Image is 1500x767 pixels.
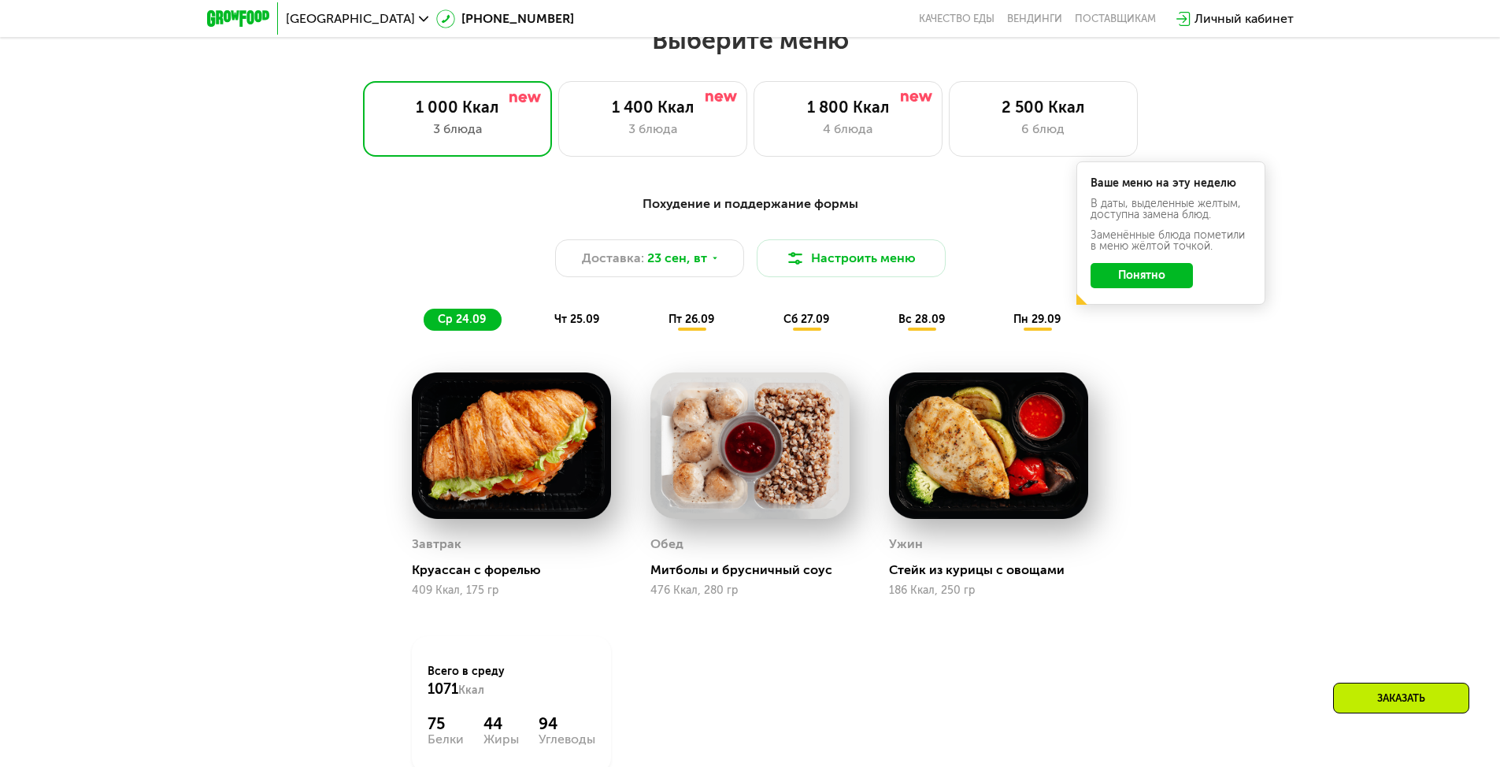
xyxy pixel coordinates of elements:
[1333,683,1469,713] div: Заказать
[412,584,611,597] div: 409 Ккал, 175 гр
[889,532,923,556] div: Ужин
[380,120,535,139] div: 3 блюда
[428,714,464,733] div: 75
[650,532,683,556] div: Обед
[965,98,1121,117] div: 2 500 Ккал
[284,195,1217,214] div: Похудение и поддержание формы
[783,313,829,326] span: сб 27.09
[539,714,595,733] div: 94
[1091,178,1251,189] div: Ваше меню на эту неделю
[412,562,624,578] div: Круассан с форелью
[582,249,644,268] span: Доставка:
[438,313,486,326] span: ср 24.09
[898,313,945,326] span: вс 28.09
[757,239,946,277] button: Настроить меню
[554,313,599,326] span: чт 25.09
[650,562,862,578] div: Митболы и брусничный соус
[483,714,519,733] div: 44
[770,120,926,139] div: 4 блюда
[458,684,484,697] span: Ккал
[412,532,461,556] div: Завтрак
[647,249,707,268] span: 23 сен, вт
[436,9,574,28] a: [PHONE_NUMBER]
[1075,13,1156,25] div: поставщикам
[889,584,1088,597] div: 186 Ккал, 250 гр
[1091,198,1251,220] div: В даты, выделенные желтым, доступна замена блюд.
[770,98,926,117] div: 1 800 Ккал
[650,584,850,597] div: 476 Ккал, 280 гр
[380,98,535,117] div: 1 000 Ккал
[428,664,595,698] div: Всего в среду
[428,733,464,746] div: Белки
[483,733,519,746] div: Жиры
[539,733,595,746] div: Углеводы
[575,98,731,117] div: 1 400 Ккал
[1007,13,1062,25] a: Вендинги
[669,313,714,326] span: пт 26.09
[965,120,1121,139] div: 6 блюд
[428,680,458,698] span: 1071
[1194,9,1294,28] div: Личный кабинет
[1013,313,1061,326] span: пн 29.09
[889,562,1101,578] div: Стейк из курицы с овощами
[1091,230,1251,252] div: Заменённые блюда пометили в меню жёлтой точкой.
[50,24,1450,56] h2: Выберите меню
[919,13,994,25] a: Качество еды
[286,13,415,25] span: [GEOGRAPHIC_DATA]
[1091,263,1193,288] button: Понятно
[575,120,731,139] div: 3 блюда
